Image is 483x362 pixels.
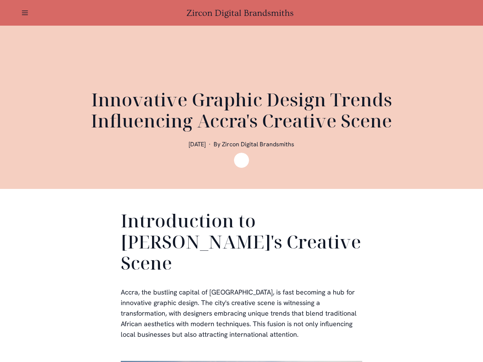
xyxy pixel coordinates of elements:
[209,140,211,148] span: ·
[234,153,249,168] img: Zircon Digital Brandsmiths
[121,287,362,340] p: Accra, the bustling capital of [GEOGRAPHIC_DATA], is fast becoming a hub for innovative graphic d...
[121,210,362,276] h2: Introduction to [PERSON_NAME]'s Creative Scene
[214,140,294,148] span: By Zircon Digital Brandsmiths
[189,140,206,148] span: [DATE]
[186,8,297,18] a: Zircon Digital Brandsmiths
[60,89,423,131] h1: Innovative Graphic Design Trends Influencing Accra's Creative Scene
